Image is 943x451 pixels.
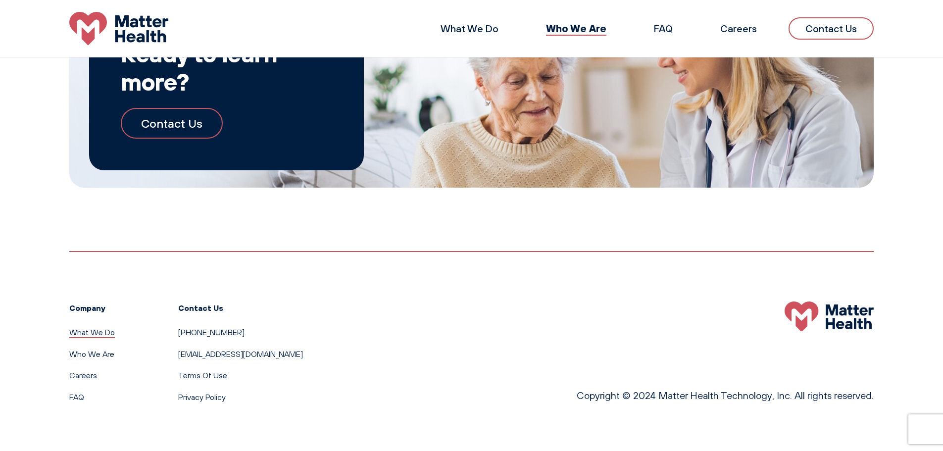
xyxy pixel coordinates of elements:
[789,17,874,40] a: Contact Us
[441,22,498,35] a: What We Do
[69,392,84,402] a: FAQ
[69,349,114,359] a: Who We Are
[546,22,606,35] a: Who We Are
[178,327,245,337] a: [PHONE_NUMBER]
[69,370,97,380] a: Careers
[178,370,227,380] a: Terms Of Use
[178,392,226,402] a: Privacy Policy
[178,349,303,359] a: [EMAIL_ADDRESS][DOMAIN_NAME]
[69,301,115,314] h3: Company
[121,108,223,139] a: Contact Us
[69,327,115,337] a: What We Do
[654,22,673,35] a: FAQ
[720,22,757,35] a: Careers
[178,301,303,314] h3: Contact Us
[577,388,874,403] p: Copyright © 2024 Matter Health Technology, Inc. All rights reserved.
[121,39,332,96] h2: Ready to learn more?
